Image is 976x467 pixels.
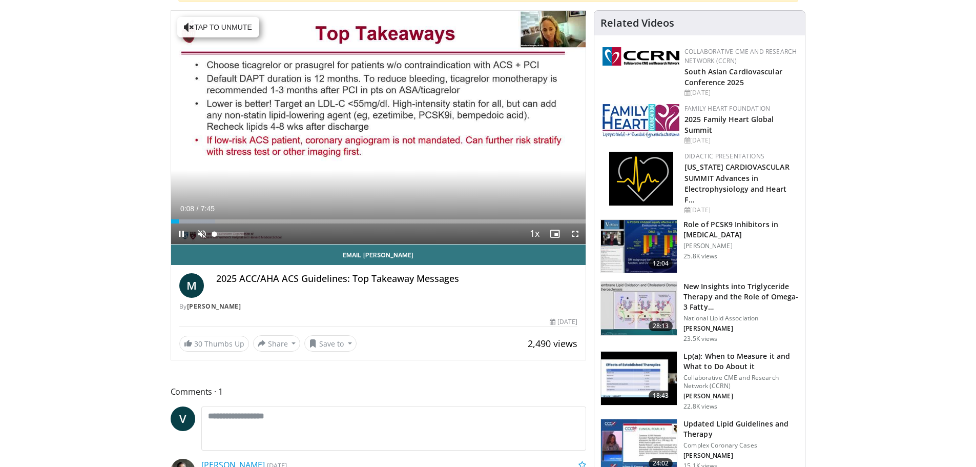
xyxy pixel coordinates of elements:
a: 28:13 New Insights into Triglyceride Therapy and the Role of Omega-3 Fatty… National Lipid Associ... [600,281,799,343]
a: [PERSON_NAME] [187,302,241,311]
a: [US_STATE] CARDIOVASCULAR SUMMIT Advances in Electrophysiology and Heart F… [684,162,790,204]
div: [DATE] [550,317,577,327]
a: Email [PERSON_NAME] [171,245,586,265]
img: 45ea033d-f728-4586-a1ce-38957b05c09e.150x105_q85_crop-smart_upscale.jpg [601,282,677,335]
img: a04ee3ba-8487-4636-b0fb-5e8d268f3737.png.150x105_q85_autocrop_double_scale_upscale_version-0.2.png [603,47,679,66]
button: Tap to unmute [177,17,259,37]
div: Didactic Presentations [684,152,797,161]
h3: New Insights into Triglyceride Therapy and the Role of Omega-3 Fatty… [683,281,799,312]
button: Fullscreen [565,224,586,244]
span: 7:45 [201,205,215,213]
div: [DATE] [684,206,797,215]
h4: Related Videos [600,17,674,29]
button: Unmute [192,224,212,244]
span: 0:08 [180,205,194,213]
h3: Role of PCSK9 Inhibitors in [MEDICAL_DATA] [683,219,799,240]
span: 30 [194,339,202,349]
p: National Lipid Association [683,314,799,322]
a: 18:43 Lp(a): When to Measure it and What to Do About it Collaborative CME and Research Network (C... [600,351,799,411]
p: [PERSON_NAME] [683,324,799,333]
p: 23.5K views [683,335,717,343]
a: 30 Thumbs Up [179,336,249,352]
h3: Updated Lipid Guidelines and Therapy [683,419,799,439]
img: 7a20132b-96bf-405a-bedd-783937203c38.150x105_q85_crop-smart_upscale.jpg [601,352,677,405]
div: Volume Level [215,232,244,236]
p: 22.8K views [683,402,717,411]
span: 12:04 [649,258,673,269]
span: 18:43 [649,391,673,401]
span: / [197,205,199,213]
button: Pause [171,224,192,244]
p: Collaborative CME and Research Network (CCRN) [683,374,799,390]
a: V [171,407,195,431]
a: Family Heart Foundation [684,104,770,113]
span: 2,490 views [528,337,577,350]
button: Enable picture-in-picture mode [545,224,565,244]
div: [DATE] [684,88,797,97]
div: [DATE] [684,136,797,145]
h3: Lp(a): When to Measure it and What to Do About it [683,351,799,372]
span: Comments 1 [171,385,587,398]
a: 12:04 Role of PCSK9 Inhibitors in [MEDICAL_DATA] [PERSON_NAME] 25.8K views [600,219,799,274]
a: South Asian Cardiovascular Conference 2025 [684,67,782,87]
img: 1860aa7a-ba06-47e3-81a4-3dc728c2b4cf.png.150x105_q85_autocrop_double_scale_upscale_version-0.2.png [609,152,673,206]
h4: 2025 ACC/AHA ACS Guidelines: Top Takeaway Messages [216,273,578,285]
p: Complex Coronary Cases [683,441,799,450]
p: [PERSON_NAME] [683,392,799,400]
a: M [179,273,204,298]
a: Collaborative CME and Research Network (CCRN) [684,47,797,65]
video-js: Video Player [171,11,586,245]
div: Progress Bar [171,219,586,224]
a: 2025 Family Heart Global Summit [684,114,774,135]
p: [PERSON_NAME] [683,242,799,250]
p: 25.8K views [683,252,717,260]
button: Playback Rate [524,224,545,244]
img: 96363db5-6b1b-407f-974b-715268b29f70.jpeg.150x105_q85_autocrop_double_scale_upscale_version-0.2.jpg [603,104,679,138]
img: 3346fd73-c5f9-4d1f-bb16-7b1903aae427.150x105_q85_crop-smart_upscale.jpg [601,220,677,273]
div: By [179,302,578,311]
button: Save to [304,335,357,352]
span: 28:13 [649,321,673,331]
p: [PERSON_NAME] [683,452,799,460]
button: Share [253,335,301,352]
